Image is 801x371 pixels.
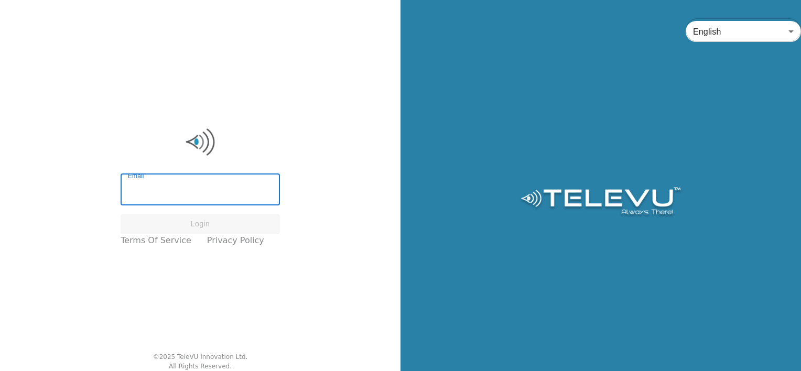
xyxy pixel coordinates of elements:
img: Logo [121,126,280,158]
div: © 2025 TeleVU Innovation Ltd. [153,352,248,362]
img: Logo [519,187,682,219]
div: All Rights Reserved. [169,362,232,371]
a: Privacy Policy [207,234,264,247]
div: English [686,17,801,46]
a: Terms of Service [121,234,191,247]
